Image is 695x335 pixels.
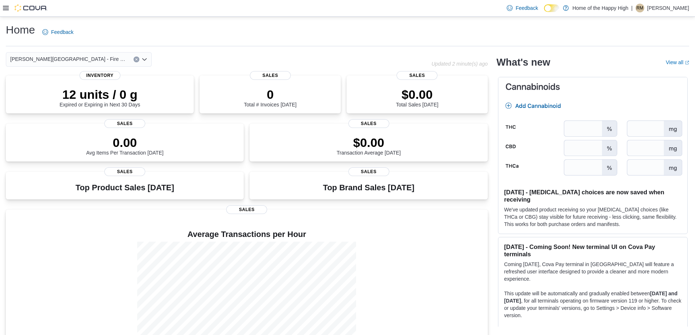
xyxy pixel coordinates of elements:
span: Sales [250,71,291,80]
div: Expired or Expiring in Next 30 Days [59,87,140,108]
h2: What's new [497,57,550,68]
span: [PERSON_NAME][GEOGRAPHIC_DATA] - Fire & Flower [10,55,126,63]
h3: Top Brand Sales [DATE] [323,183,414,192]
h3: Top Product Sales [DATE] [76,183,174,192]
button: Clear input [134,57,139,62]
h3: [DATE] - Coming Soon! New terminal UI on Cova Pay terminals [504,243,682,258]
p: [PERSON_NAME] [647,4,689,12]
span: RM [637,4,644,12]
div: Avg Items Per Transaction [DATE] [86,135,163,156]
button: Open list of options [142,57,147,62]
p: Home of the Happy High [572,4,628,12]
span: Feedback [51,28,73,36]
span: Sales [348,167,389,176]
h1: Home [6,23,35,37]
svg: External link [685,61,689,65]
span: Feedback [516,4,538,12]
span: Sales [104,119,145,128]
p: This update will be automatically and gradually enabled between , for all terminals operating on ... [504,290,682,319]
p: $0.00 [396,87,438,102]
a: View allExternal link [666,59,689,65]
div: Roberta Mortimer [636,4,644,12]
h4: Average Transactions per Hour [12,230,482,239]
div: Transaction Average [DATE] [337,135,401,156]
p: 12 units / 0 g [59,87,140,102]
span: Inventory [80,71,120,80]
p: Updated 2 minute(s) ago [432,61,488,67]
span: Sales [104,167,145,176]
p: We've updated product receiving so your [MEDICAL_DATA] choices (like THCa or CBG) stay visible fo... [504,206,682,228]
div: Total Sales [DATE] [396,87,438,108]
span: Sales [348,119,389,128]
p: Coming [DATE], Cova Pay terminal in [GEOGRAPHIC_DATA] will feature a refreshed user interface des... [504,261,682,283]
a: Feedback [504,1,541,15]
a: Feedback [39,25,76,39]
p: 0 [244,87,297,102]
p: $0.00 [337,135,401,150]
p: 0.00 [86,135,163,150]
img: Cova [15,4,47,12]
h3: [DATE] - [MEDICAL_DATA] choices are now saved when receiving [504,188,682,203]
span: Sales [397,71,437,80]
p: | [631,4,633,12]
span: Sales [226,205,267,214]
input: Dark Mode [544,4,559,12]
div: Total # Invoices [DATE] [244,87,297,108]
